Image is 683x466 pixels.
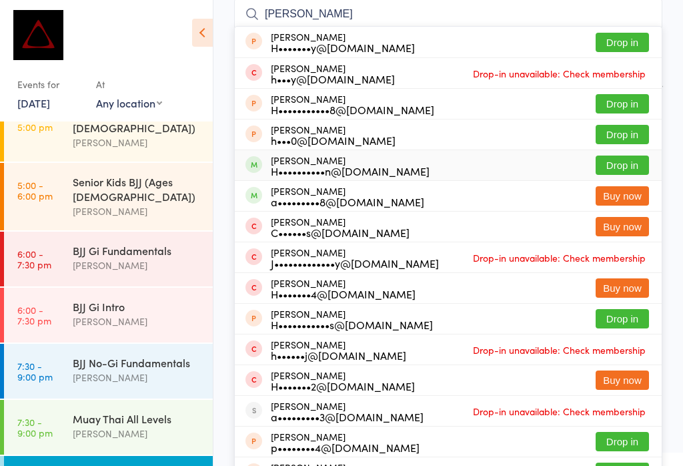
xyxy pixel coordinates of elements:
div: [PERSON_NAME] [271,370,415,391]
div: Muay Thai All Levels [73,411,201,426]
button: Drop in [596,309,649,328]
div: a•••••••••8@[DOMAIN_NAME] [271,196,424,207]
div: [PERSON_NAME] [271,247,439,268]
div: H•••••••••••s@[DOMAIN_NAME] [271,319,433,330]
div: Any location [96,95,162,110]
div: [PERSON_NAME] [271,308,433,330]
div: H••••••••••n@[DOMAIN_NAME] [271,166,430,176]
div: [PERSON_NAME] [271,216,410,238]
div: H•••••••y@[DOMAIN_NAME] [271,42,415,53]
div: [PERSON_NAME] [271,278,416,299]
a: [DATE] [17,95,50,110]
img: Dominance MMA Thomastown [13,10,63,60]
button: Drop in [596,156,649,175]
div: BJJ Gi Intro [73,299,201,314]
time: 6:00 - 7:30 pm [17,304,51,326]
div: H•••••••2@[DOMAIN_NAME] [271,381,415,391]
div: [PERSON_NAME] [73,204,201,219]
div: [PERSON_NAME] [73,135,201,150]
div: [PERSON_NAME] [271,31,415,53]
time: 5:00 - 6:00 pm [17,180,53,201]
div: [PERSON_NAME] [271,401,424,422]
time: 4:10 - 5:00 pm [17,111,53,132]
div: [PERSON_NAME] [271,431,420,453]
div: h•••0@[DOMAIN_NAME] [271,135,396,146]
div: h••••••j@[DOMAIN_NAME] [271,350,406,361]
div: [PERSON_NAME] [271,63,395,84]
div: Events for [17,73,83,95]
a: 4:10 -5:00 pmJunior Kids BJJ (Ages [DEMOGRAPHIC_DATA])[PERSON_NAME] [4,94,213,162]
button: Drop in [596,94,649,113]
div: [PERSON_NAME] [73,370,201,385]
div: [PERSON_NAME] [271,155,430,176]
div: J•••••••••••••y@[DOMAIN_NAME] [271,258,439,268]
div: BJJ Gi Fundamentals [73,243,201,258]
a: 7:30 -9:00 pmBJJ No-Gi Fundamentals[PERSON_NAME] [4,344,213,399]
a: 5:00 -6:00 pmSenior Kids BJJ (Ages [DEMOGRAPHIC_DATA])[PERSON_NAME] [4,163,213,230]
div: [PERSON_NAME] [271,339,406,361]
div: [PERSON_NAME] [271,93,434,115]
button: Buy now [596,278,649,298]
div: [PERSON_NAME] [73,426,201,441]
time: 7:30 - 9:00 pm [17,361,53,382]
span: Drop-in unavailable: Check membership [470,63,649,83]
a: 7:30 -9:00 pmMuay Thai All Levels[PERSON_NAME] [4,400,213,455]
div: h•••y@[DOMAIN_NAME] [271,73,395,84]
span: Drop-in unavailable: Check membership [470,248,649,268]
div: a•••••••••3@[DOMAIN_NAME] [271,411,424,422]
button: Drop in [596,432,649,451]
button: Buy now [596,371,649,390]
button: Drop in [596,33,649,52]
time: 6:00 - 7:30 pm [17,248,51,270]
a: 6:00 -7:30 pmBJJ Gi Intro[PERSON_NAME] [4,288,213,342]
div: H•••••••••••8@[DOMAIN_NAME] [271,104,434,115]
time: 7:30 - 9:00 pm [17,417,53,438]
div: [PERSON_NAME] [73,314,201,329]
button: Drop in [596,125,649,144]
button: Buy now [596,186,649,206]
div: [PERSON_NAME] [271,124,396,146]
div: H•••••••4@[DOMAIN_NAME] [271,288,416,299]
button: Buy now [596,217,649,236]
a: 6:00 -7:30 pmBJJ Gi Fundamentals[PERSON_NAME] [4,232,213,286]
div: Senior Kids BJJ (Ages [DEMOGRAPHIC_DATA]) [73,174,201,204]
div: [PERSON_NAME] [73,258,201,273]
div: At [96,73,162,95]
div: C••••••s@[DOMAIN_NAME] [271,227,410,238]
div: [PERSON_NAME] [271,186,424,207]
div: BJJ No-Gi Fundamentals [73,355,201,370]
span: Drop-in unavailable: Check membership [470,340,649,360]
span: Drop-in unavailable: Check membership [470,401,649,421]
div: p••••••••4@[DOMAIN_NAME] [271,442,420,453]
